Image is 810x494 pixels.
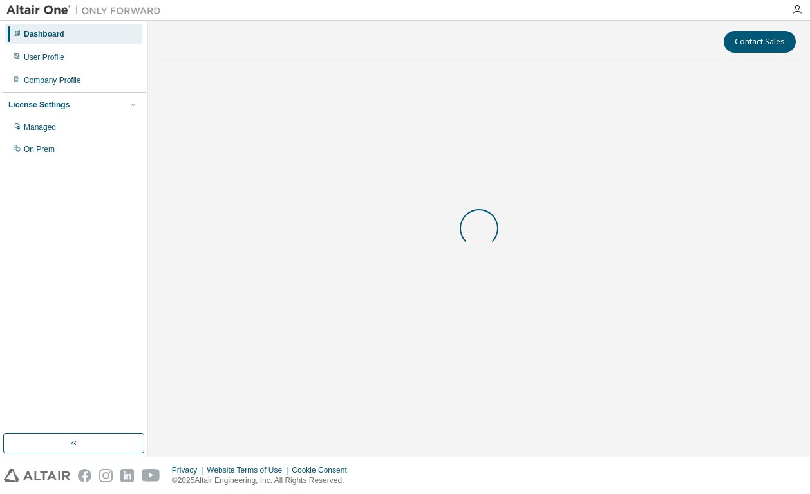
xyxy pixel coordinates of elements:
div: User Profile [24,52,64,62]
p: © 2025 Altair Engineering, Inc. All Rights Reserved. [172,475,355,486]
div: Cookie Consent [292,465,354,475]
div: Dashboard [24,29,64,39]
div: License Settings [8,100,70,110]
img: altair_logo.svg [4,469,70,482]
button: Contact Sales [724,31,796,53]
div: Managed [24,122,56,133]
div: Company Profile [24,75,81,86]
img: instagram.svg [99,469,113,482]
div: Privacy [172,465,207,475]
img: Altair One [6,4,167,17]
img: linkedin.svg [120,469,134,482]
div: On Prem [24,144,55,154]
img: youtube.svg [142,469,160,482]
img: facebook.svg [78,469,91,482]
div: Website Terms of Use [207,465,292,475]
